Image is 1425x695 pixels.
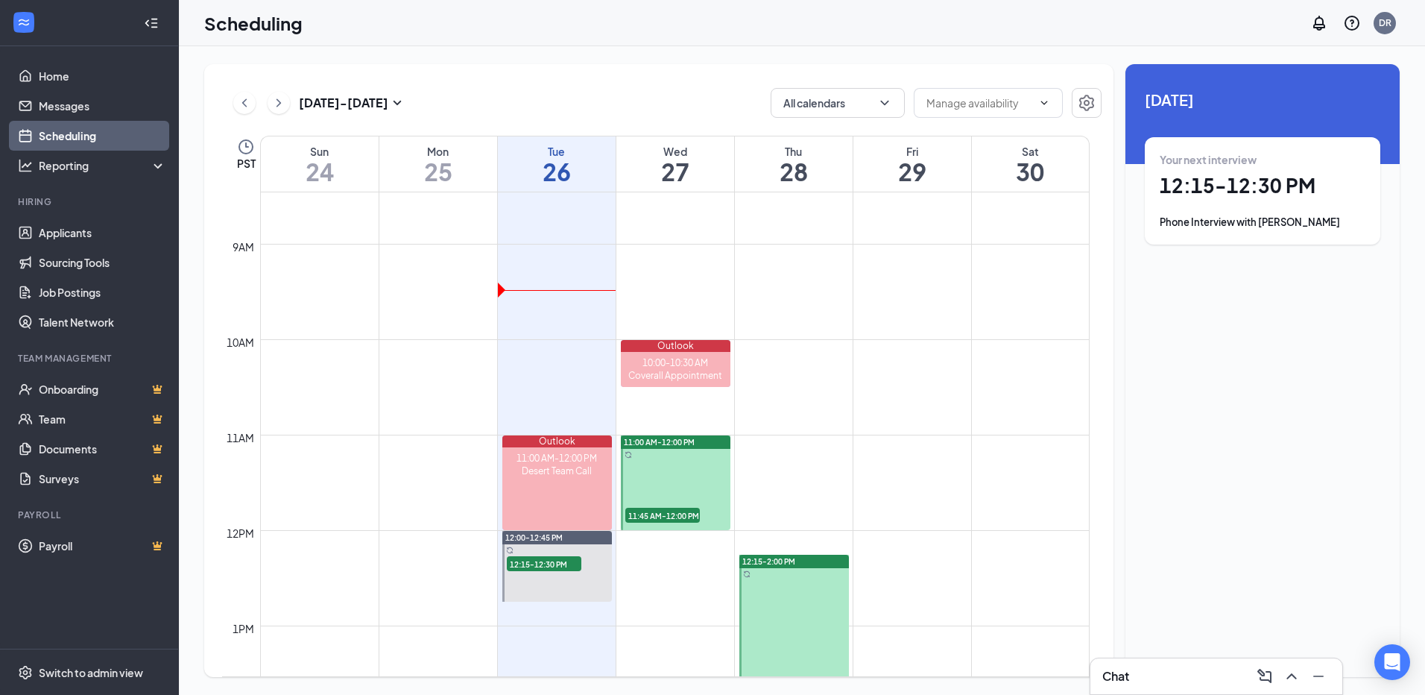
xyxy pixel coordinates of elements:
[625,508,700,523] span: 11:45 AM-12:00 PM
[1160,215,1365,230] div: Phone Interview with [PERSON_NAME]
[735,136,853,192] a: August 28, 2025
[39,248,166,277] a: Sourcing Tools
[39,91,166,121] a: Messages
[1160,173,1365,198] h1: 12:15 - 12:30 PM
[502,465,612,477] div: Desert Team Call
[1306,664,1330,688] button: Minimize
[1343,14,1361,32] svg: QuestionInfo
[877,95,892,110] svg: ChevronDown
[230,620,257,637] div: 1pm
[39,531,166,561] a: PayrollCrown
[237,94,252,112] svg: ChevronLeft
[16,15,31,30] svg: WorkstreamLogo
[261,159,379,184] h1: 24
[39,218,166,248] a: Applicants
[1379,16,1391,29] div: DR
[1145,88,1380,111] span: [DATE]
[379,159,497,184] h1: 25
[237,156,256,171] span: PST
[204,10,303,36] h1: Scheduling
[505,532,563,543] span: 12:00-12:45 PM
[39,374,166,404] a: OnboardingCrown
[39,404,166,434] a: TeamCrown
[853,144,971,159] div: Fri
[144,16,159,31] svg: Collapse
[621,356,730,369] div: 10:00-10:30 AM
[379,144,497,159] div: Mon
[233,92,256,114] button: ChevronLeft
[735,159,853,184] h1: 28
[237,138,255,156] svg: Clock
[853,136,971,192] a: August 29, 2025
[1280,664,1304,688] button: ChevronUp
[224,334,257,350] div: 10am
[616,144,734,159] div: Wed
[271,94,286,112] svg: ChevronRight
[18,195,163,208] div: Hiring
[616,136,734,192] a: August 27, 2025
[1309,667,1327,685] svg: Minimize
[621,369,730,382] div: Coverall Appointment
[39,307,166,337] a: Talent Network
[261,144,379,159] div: Sun
[1038,97,1050,109] svg: ChevronDown
[299,95,388,111] h3: [DATE] - [DATE]
[742,556,795,567] span: 12:15-2:00 PM
[39,121,166,151] a: Scheduling
[972,159,1090,184] h1: 30
[1283,667,1301,685] svg: ChevronUp
[616,159,734,184] h1: 27
[18,509,163,521] div: Payroll
[853,159,971,184] h1: 29
[625,451,632,459] svg: Sync
[39,434,166,464] a: DocumentsCrown
[743,570,751,578] svg: Sync
[1256,667,1274,685] svg: ComposeMessage
[39,464,166,494] a: SurveysCrown
[621,340,730,352] div: Outlook
[18,158,33,173] svg: Analysis
[224,430,257,446] div: 11am
[1078,94,1096,112] svg: Settings
[39,665,143,680] div: Switch to admin view
[1102,668,1129,685] h3: Chat
[379,136,497,192] a: August 25, 2025
[18,665,33,680] svg: Settings
[771,88,905,118] button: All calendarsChevronDown
[972,136,1090,192] a: August 30, 2025
[735,144,853,159] div: Thu
[502,452,612,465] div: 11:00 AM-12:00 PM
[388,94,406,112] svg: SmallChevronDown
[506,547,514,554] svg: Sync
[268,92,290,114] button: ChevronRight
[230,239,257,255] div: 9am
[507,556,581,571] span: 12:15-12:30 PM
[1374,644,1410,680] div: Open Intercom Messenger
[224,525,257,541] div: 12pm
[39,277,166,307] a: Job Postings
[972,144,1090,159] div: Sat
[498,144,616,159] div: Tue
[18,352,163,365] div: Team Management
[926,95,1032,111] input: Manage availability
[1160,152,1365,167] div: Your next interview
[1072,88,1102,118] button: Settings
[502,435,612,447] div: Outlook
[498,136,616,192] a: August 26, 2025
[624,437,695,447] span: 11:00 AM-12:00 PM
[1253,664,1277,688] button: ComposeMessage
[261,136,379,192] a: August 24, 2025
[39,61,166,91] a: Home
[1310,14,1328,32] svg: Notifications
[39,158,167,173] div: Reporting
[498,159,616,184] h1: 26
